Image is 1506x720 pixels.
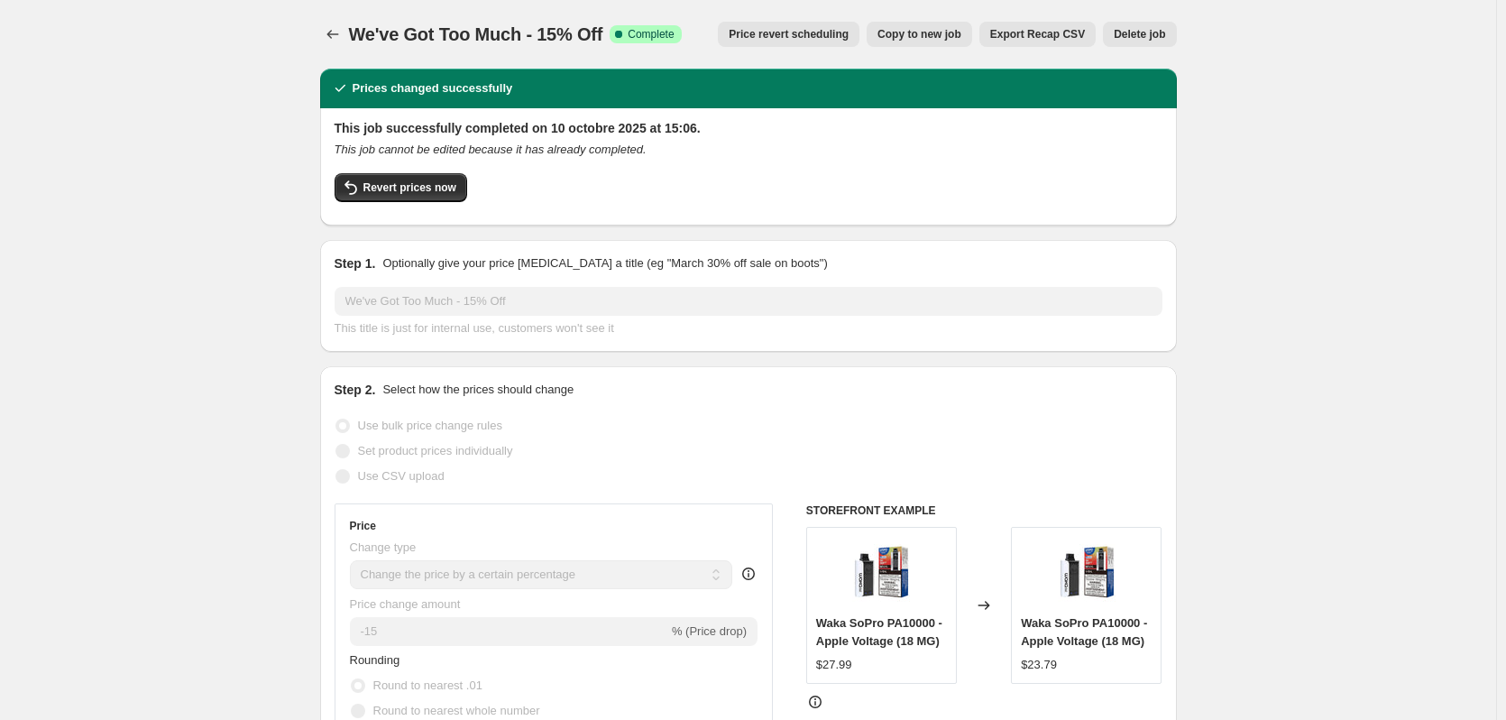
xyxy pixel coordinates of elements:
span: Change type [350,540,417,554]
input: -15 [350,617,668,646]
span: Rounding [350,653,400,667]
button: Revert prices now [335,173,467,202]
button: Delete job [1103,22,1176,47]
span: Waka SoPro PA10000 - Apple Voltage (18 MG) [1021,616,1147,648]
img: waka_sopro_pa10000_apple_surge_1400x_6161da52-29a5-49af-986f-3d710ad9018c_80x.webp [1051,537,1123,609]
h2: This job successfully completed on 10 octobre 2025 at 15:06. [335,119,1162,137]
div: $23.79 [1021,656,1057,674]
span: Set product prices individually [358,444,513,457]
span: Revert prices now [363,180,456,195]
span: Price change amount [350,597,461,611]
button: Copy to new job [867,22,972,47]
p: Select how the prices should change [382,381,574,399]
i: This job cannot be edited because it has already completed. [335,143,647,156]
span: Copy to new job [877,27,961,42]
img: waka_sopro_pa10000_apple_surge_1400x_6161da52-29a5-49af-986f-3d710ad9018c_80x.webp [845,537,917,609]
span: Round to nearest whole number [373,704,540,717]
span: We've Got Too Much - 15% Off [349,24,603,44]
input: 30% off holiday sale [335,287,1162,316]
span: This title is just for internal use, customers won't see it [335,321,614,335]
span: Delete job [1114,27,1165,42]
h2: Step 2. [335,381,376,399]
h2: Prices changed successfully [353,79,513,97]
span: Round to nearest .01 [373,678,482,692]
span: Use CSV upload [358,469,445,483]
span: Price revert scheduling [729,27,849,42]
div: $27.99 [816,656,852,674]
h6: STOREFRONT EXAMPLE [806,503,1162,518]
span: Use bulk price change rules [358,419,502,432]
span: Waka SoPro PA10000 - Apple Voltage (18 MG) [816,616,942,648]
p: Optionally give your price [MEDICAL_DATA] a title (eg "March 30% off sale on boots") [382,254,827,272]
button: Price revert scheduling [718,22,859,47]
button: Price change jobs [320,22,345,47]
span: % (Price drop) [672,624,747,638]
h3: Price [350,519,376,533]
div: help [739,565,758,583]
h2: Step 1. [335,254,376,272]
span: Export Recap CSV [990,27,1085,42]
button: Export Recap CSV [979,22,1096,47]
span: Complete [628,27,674,42]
